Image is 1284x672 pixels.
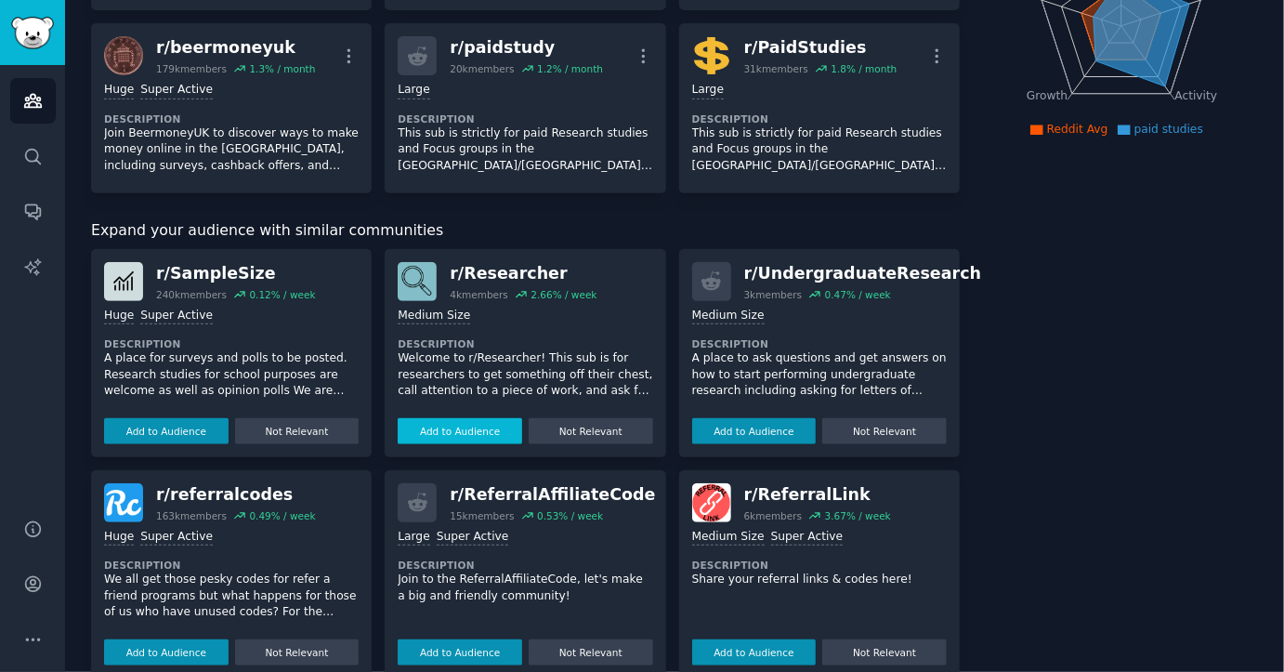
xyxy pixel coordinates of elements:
[235,639,360,665] button: Not Relevant
[104,572,359,621] p: We all get those pesky codes for refer a friend programs but what happens for those of us who hav...
[831,62,897,75] div: 1.8 % / month
[744,288,803,301] div: 3k members
[104,350,359,400] p: A place for surveys and polls to be posted. Research studies for school purposes are welcome as w...
[692,559,947,572] dt: Description
[450,509,514,522] div: 15k members
[692,483,731,522] img: ReferralLink
[679,23,960,193] a: PaidStudiesr/PaidStudies31kmembers1.8% / monthLargeDescriptionThis sub is strictly for paid Resea...
[104,82,134,99] div: Huge
[398,262,437,301] img: Researcher
[104,639,229,665] button: Add to Audience
[1134,123,1203,136] span: paid studies
[398,418,522,444] button: Add to Audience
[692,112,947,125] dt: Description
[156,36,315,59] div: r/ beermoneyuk
[91,219,443,243] span: Expand your audience with similar communities
[140,82,213,99] div: Super Active
[437,529,509,547] div: Super Active
[692,337,947,350] dt: Description
[692,82,724,99] div: Large
[91,23,372,193] a: beermoneyukr/beermoneyuk179kmembers1.3% / monthHugeSuper ActiveDescriptionJoin BeermoneyUK to dis...
[692,125,947,175] p: This sub is strictly for paid Research studies and Focus groups in the [GEOGRAPHIC_DATA]/[GEOGRAP...
[529,639,653,665] button: Not Relevant
[692,639,817,665] button: Add to Audience
[156,509,227,522] div: 163k members
[537,62,603,75] div: 1.2 % / month
[104,262,143,301] img: SampleSize
[398,337,652,350] dt: Description
[156,262,316,285] div: r/ SampleSize
[692,36,731,75] img: PaidStudies
[398,125,652,175] p: This sub is strictly for paid Research studies and Focus groups in the [GEOGRAPHIC_DATA]/[GEOGRAP...
[744,262,982,285] div: r/ UndergraduateResearch
[398,350,652,400] p: Welcome to r/Researcher! This sub is for researchers to get something off their chest, call atten...
[104,337,359,350] dt: Description
[692,572,947,588] p: Share your referral links & codes here!
[104,483,143,522] img: referralcodes
[104,559,359,572] dt: Description
[450,262,596,285] div: r/ Researcher
[692,350,947,400] p: A place to ask questions and get answers on how to start performing undergraduate research includ...
[140,529,213,547] div: Super Active
[398,308,470,325] div: Medium Size
[104,529,134,547] div: Huge
[398,112,652,125] dt: Description
[398,529,429,547] div: Large
[531,288,596,301] div: 2.66 % / week
[771,529,844,547] div: Super Active
[249,62,315,75] div: 1.3 % / month
[398,82,429,99] div: Large
[822,639,947,665] button: Not Relevant
[744,509,803,522] div: 6k members
[104,112,359,125] dt: Description
[692,418,817,444] button: Add to Audience
[156,62,227,75] div: 179k members
[450,288,508,301] div: 4k members
[692,308,765,325] div: Medium Size
[156,483,316,507] div: r/ referralcodes
[825,288,891,301] div: 0.47 % / week
[744,62,808,75] div: 31k members
[385,23,665,193] a: r/paidstudy20kmembers1.2% / monthLargeDescriptionThis sub is strictly for paid Research studies a...
[822,418,947,444] button: Not Relevant
[1027,89,1068,102] tspan: Growth
[450,483,655,507] div: r/ ReferralAffiliateCode
[140,308,213,325] div: Super Active
[692,529,765,547] div: Medium Size
[11,17,54,49] img: GummySearch logo
[249,288,315,301] div: 0.12 % / week
[398,559,652,572] dt: Description
[744,36,897,59] div: r/ PaidStudies
[537,509,603,522] div: 0.53 % / week
[156,288,227,301] div: 240k members
[450,62,514,75] div: 20k members
[235,418,360,444] button: Not Relevant
[398,572,652,604] p: Join to the ReferralAffiliateCode, let's make a big and friendly community!
[825,509,891,522] div: 3.67 % / week
[249,509,315,522] div: 0.49 % / week
[744,483,891,507] div: r/ ReferralLink
[450,36,603,59] div: r/ paidstudy
[104,308,134,325] div: Huge
[104,125,359,175] p: Join BeermoneyUK to discover ways to make money online in the [GEOGRAPHIC_DATA], including survey...
[104,36,143,75] img: beermoneyuk
[1175,89,1218,102] tspan: Activity
[398,639,522,665] button: Add to Audience
[104,418,229,444] button: Add to Audience
[529,418,653,444] button: Not Relevant
[1047,123,1108,136] span: Reddit Avg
